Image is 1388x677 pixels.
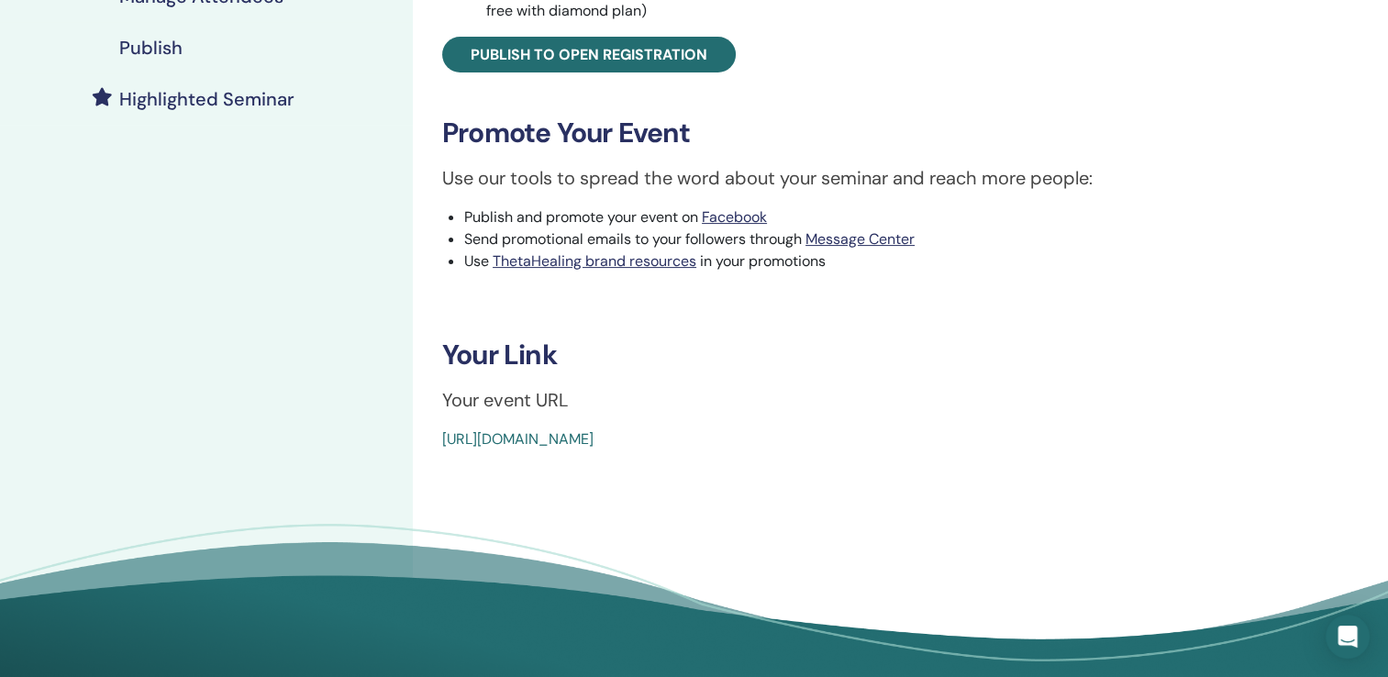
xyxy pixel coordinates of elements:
[464,250,1309,272] li: Use in your promotions
[442,338,1309,372] h3: Your Link
[119,88,294,110] h4: Highlighted Seminar
[442,37,736,72] a: Publish to open registration
[493,251,696,271] a: ThetaHealing brand resources
[464,228,1309,250] li: Send promotional emails to your followers through
[702,207,767,227] a: Facebook
[442,164,1309,192] p: Use our tools to spread the word about your seminar and reach more people:
[119,37,183,59] h4: Publish
[805,229,915,249] a: Message Center
[464,206,1309,228] li: Publish and promote your event on
[442,386,1309,414] p: Your event URL
[471,45,707,64] span: Publish to open registration
[1326,615,1370,659] div: Open Intercom Messenger
[442,429,594,449] a: [URL][DOMAIN_NAME]
[442,117,1309,150] h3: Promote Your Event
